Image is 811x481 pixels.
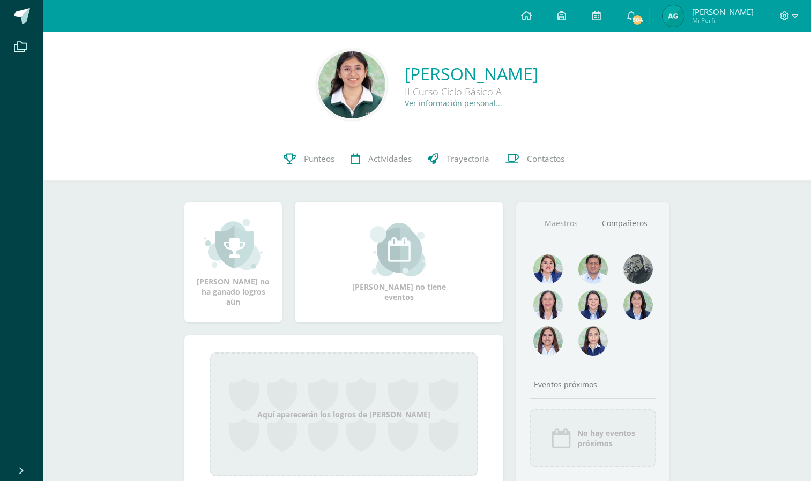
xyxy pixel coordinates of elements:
span: [PERSON_NAME] [692,6,754,17]
span: No hay eventos próximos [577,428,635,448]
a: Actividades [343,138,420,181]
img: d4e0c534ae446c0d00535d3bb96704e9.png [623,290,653,320]
div: Aquí aparecerán los logros de [PERSON_NAME] [210,352,478,476]
img: 1e7bfa517bf798cc96a9d855bf172288.png [578,254,608,284]
img: 78f4197572b4db04b380d46154379998.png [533,290,563,320]
a: Compañeros [593,210,656,237]
span: 504 [631,14,643,26]
img: 1ad153048668cb78523693927e7e4fa9.png [318,51,385,118]
a: Contactos [497,138,572,181]
span: Contactos [527,153,564,164]
div: [PERSON_NAME] no tiene eventos [346,223,453,302]
div: II Curso Ciclo Básico A [405,85,538,98]
img: 1be4a43e63524e8157c558615cd4c825.png [533,326,563,356]
span: Actividades [368,153,412,164]
div: [PERSON_NAME] no ha ganado logros aún [195,217,271,307]
a: [PERSON_NAME] [405,62,538,85]
img: 4179e05c207095638826b52d0d6e7b97.png [623,254,653,284]
img: achievement_small.png [204,217,263,271]
img: event_small.png [370,223,428,276]
div: Eventos próximos [530,379,656,389]
img: c11d42e410010543b8f7588cb98b0966.png [663,5,684,27]
a: Trayectoria [420,138,497,181]
img: 135afc2e3c36cc19cf7f4a6ffd4441d1.png [533,254,563,284]
span: Punteos [304,153,334,164]
a: Ver información personal... [405,98,502,108]
img: event_icon.png [550,427,572,449]
img: e0582db7cc524a9960c08d03de9ec803.png [578,326,608,356]
span: Trayectoria [447,153,489,164]
a: Maestros [530,210,593,237]
img: 421193c219fb0d09e137c3cdd2ddbd05.png [578,290,608,320]
a: Punteos [276,138,343,181]
span: Mi Perfil [692,16,754,25]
